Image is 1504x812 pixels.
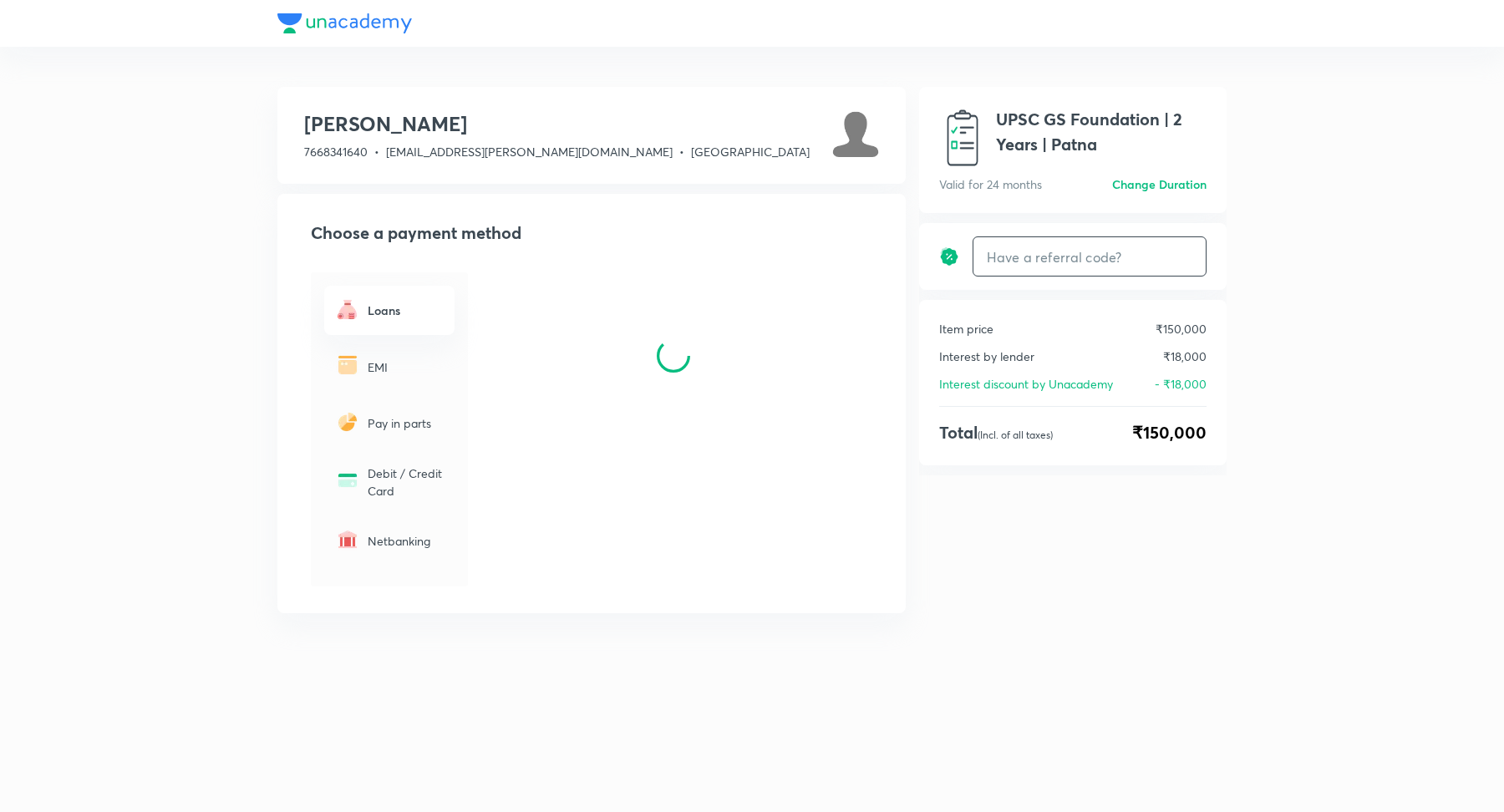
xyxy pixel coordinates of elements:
[1156,320,1207,337] p: ₹150,000
[368,302,445,319] h6: Loans
[939,175,1042,193] p: Valid for 24 months
[1112,175,1207,193] h6: Change Duration
[939,348,1034,365] p: Interest by lender
[996,107,1207,157] h1: UPSC GS Foundation | 2 Years | Patna
[304,144,368,160] span: 7668341640
[978,429,1053,441] p: (Incl. of all taxes)
[832,110,879,157] img: Avatar
[939,375,1113,393] p: Interest discount by Unacademy
[691,144,810,160] span: [GEOGRAPHIC_DATA]
[368,358,445,376] p: EMI
[386,144,673,160] span: [EMAIL_ADDRESS][PERSON_NAME][DOMAIN_NAME]
[334,296,361,322] img: -
[939,320,993,337] p: Item price
[334,409,361,435] img: -
[1155,375,1207,393] p: - ₹18,000
[368,414,445,432] p: Pay in parts
[334,526,361,553] img: -
[334,467,361,494] img: -
[334,352,361,378] img: -
[939,420,1053,445] h4: Total
[939,246,959,266] img: discount
[973,237,1206,277] input: Have a referral code?
[1132,420,1207,445] span: ₹150,000
[374,144,379,160] span: •
[1163,348,1207,365] p: ₹18,000
[311,221,879,246] h2: Choose a payment method
[368,464,445,500] p: Debit / Credit Card
[679,144,684,160] span: •
[368,532,445,550] p: Netbanking
[939,107,986,169] img: avatar
[304,110,810,137] h3: [PERSON_NAME]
